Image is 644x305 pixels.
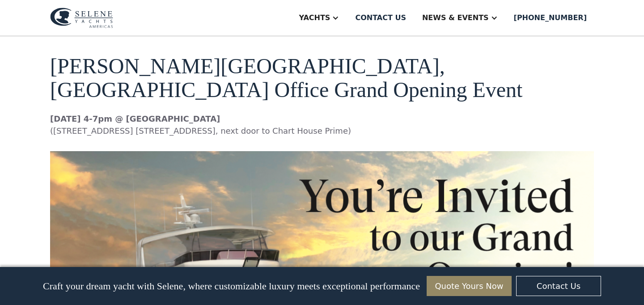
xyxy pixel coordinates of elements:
[50,8,113,28] img: logo
[427,276,512,296] a: Quote Yours Now
[514,13,587,23] div: [PHONE_NUMBER]
[50,114,220,123] strong: [DATE] 4-7pm @ [GEOGRAPHIC_DATA]
[50,31,594,102] h2: ‍ [PERSON_NAME][GEOGRAPHIC_DATA], [GEOGRAPHIC_DATA] Office Grand Opening Event
[516,276,601,296] a: Contact Us
[422,13,489,23] div: News & EVENTS
[355,13,406,23] div: Contact us
[299,13,330,23] div: Yachts
[50,113,594,137] p: ([STREET_ADDRESS] [STREET_ADDRESS], next door to Chart House Prime)
[43,280,420,292] p: Craft your dream yacht with Selene, where customizable luxury meets exceptional performance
